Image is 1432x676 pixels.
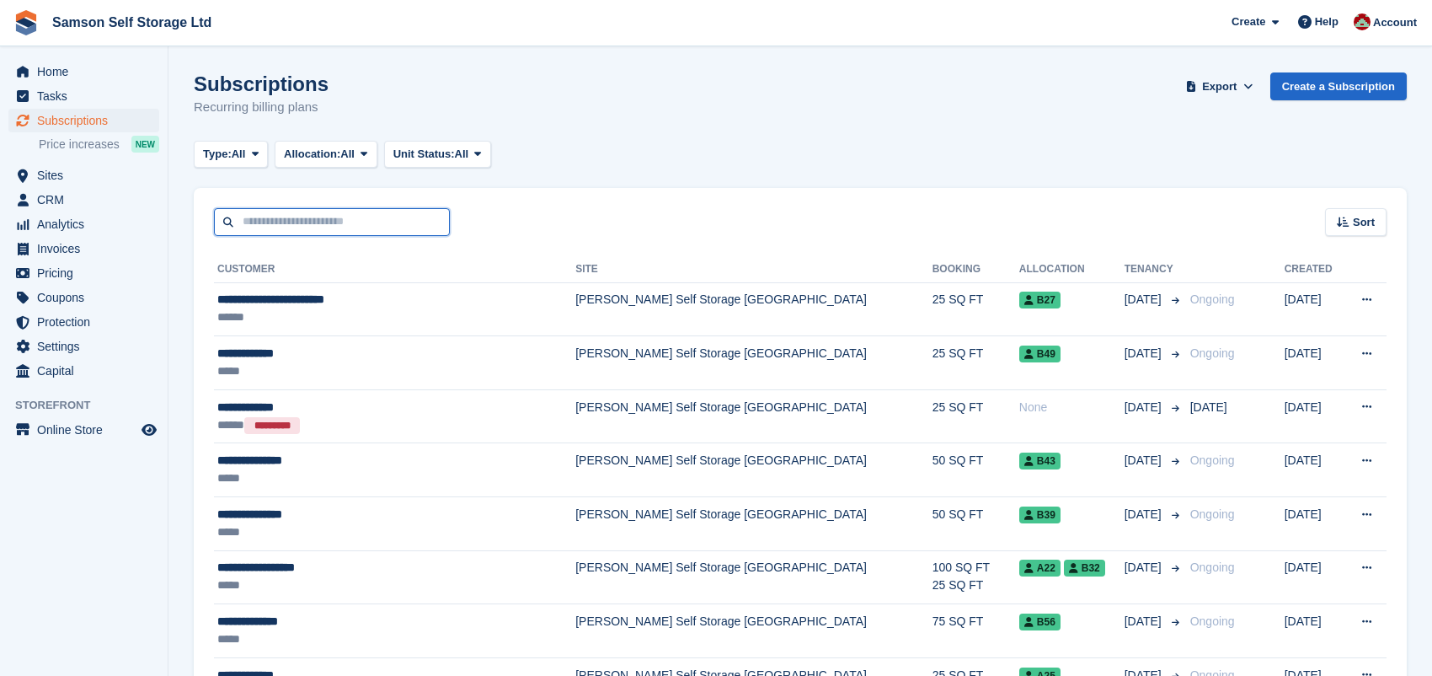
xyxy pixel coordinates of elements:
span: B32 [1064,560,1105,577]
span: Ongoing [1190,292,1235,306]
a: menu [8,237,159,260]
th: Site [575,256,932,283]
td: [DATE] [1285,550,1344,604]
td: [DATE] [1285,604,1344,658]
a: menu [8,212,159,236]
span: [DATE] [1125,613,1165,630]
td: 75 SQ FT [932,604,1019,658]
span: [DATE] [1190,400,1227,414]
img: Ian [1354,13,1371,30]
span: Ongoing [1190,453,1235,467]
button: Type: All [194,141,268,169]
td: 50 SQ FT [932,497,1019,551]
th: Customer [214,256,575,283]
td: 25 SQ FT [932,389,1019,443]
td: [PERSON_NAME] Self Storage [GEOGRAPHIC_DATA] [575,497,932,551]
td: 25 SQ FT [932,336,1019,390]
a: menu [8,359,159,383]
a: menu [8,286,159,309]
td: 25 SQ FT [932,282,1019,336]
img: stora-icon-8386f47178a22dfd0bd8f6a31ec36ba5ce8667c1dd55bd0f319d3a0aa187defe.svg [13,10,39,35]
span: Ongoing [1190,614,1235,628]
td: [PERSON_NAME] Self Storage [GEOGRAPHIC_DATA] [575,550,932,604]
a: menu [8,310,159,334]
a: menu [8,188,159,212]
p: Recurring billing plans [194,98,329,117]
a: menu [8,261,159,285]
td: [DATE] [1285,389,1344,443]
div: None [1019,399,1125,416]
td: 50 SQ FT [932,443,1019,497]
span: Ongoing [1190,507,1235,521]
td: 100 SQ FT 25 SQ FT [932,550,1019,604]
span: Subscriptions [37,109,138,132]
span: Ongoing [1190,346,1235,360]
span: A22 [1019,560,1061,577]
span: Type: [203,146,232,163]
span: [DATE] [1125,559,1165,577]
a: menu [8,164,159,187]
span: All [232,146,246,163]
span: [DATE] [1125,506,1165,523]
span: B27 [1019,292,1061,308]
td: [PERSON_NAME] Self Storage [GEOGRAPHIC_DATA] [575,443,932,497]
span: [DATE] [1125,345,1165,362]
span: Tasks [37,84,138,108]
span: Capital [37,359,138,383]
span: Settings [37,335,138,358]
a: Samson Self Storage Ltd [45,8,218,36]
span: Online Store [37,418,138,442]
span: Invoices [37,237,138,260]
span: Create [1232,13,1265,30]
td: [PERSON_NAME] Self Storage [GEOGRAPHIC_DATA] [575,336,932,390]
span: Protection [37,310,138,334]
th: Created [1285,256,1344,283]
span: All [455,146,469,163]
button: Export [1183,72,1257,100]
span: Price increases [39,137,120,153]
span: [DATE] [1125,452,1165,469]
span: Export [1202,78,1237,95]
a: menu [8,335,159,358]
span: Pricing [37,261,138,285]
a: menu [8,84,159,108]
th: Booking [932,256,1019,283]
button: Unit Status: All [384,141,491,169]
h1: Subscriptions [194,72,329,95]
td: [PERSON_NAME] Self Storage [GEOGRAPHIC_DATA] [575,282,932,336]
span: Home [37,60,138,83]
span: B56 [1019,614,1061,630]
span: Unit Status: [393,146,455,163]
span: B43 [1019,453,1061,469]
span: All [340,146,355,163]
a: menu [8,109,159,132]
span: Analytics [37,212,138,236]
a: Price increases NEW [39,135,159,153]
a: Preview store [139,420,159,440]
span: Allocation: [284,146,340,163]
td: [PERSON_NAME] Self Storage [GEOGRAPHIC_DATA] [575,389,932,443]
div: NEW [131,136,159,153]
a: menu [8,418,159,442]
span: B49 [1019,346,1061,362]
span: B39 [1019,507,1061,523]
span: [DATE] [1125,291,1165,308]
td: [DATE] [1285,282,1344,336]
th: Allocation [1019,256,1125,283]
td: [DATE] [1285,497,1344,551]
span: Storefront [15,397,168,414]
td: [DATE] [1285,336,1344,390]
a: menu [8,60,159,83]
td: [PERSON_NAME] Self Storage [GEOGRAPHIC_DATA] [575,604,932,658]
a: Create a Subscription [1270,72,1407,100]
span: Sites [37,164,138,187]
span: Account [1373,14,1417,31]
span: Sort [1353,214,1375,231]
span: Help [1315,13,1338,30]
td: [DATE] [1285,443,1344,497]
th: Tenancy [1125,256,1184,283]
span: Ongoing [1190,561,1235,574]
span: [DATE] [1125,399,1165,416]
button: Allocation: All [275,141,377,169]
span: CRM [37,188,138,212]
